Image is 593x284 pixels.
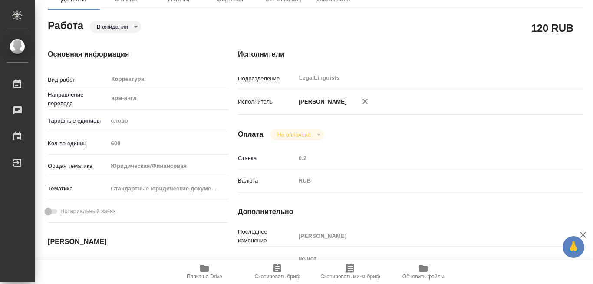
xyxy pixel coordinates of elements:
span: Скопировать бриф [254,274,300,280]
p: Кол-во единиц [48,139,108,148]
div: Стандартные юридические документы, договоры, уставы [108,181,228,196]
input: Пустое поле [296,152,555,164]
p: Тарифные единицы [48,117,108,125]
div: RUB [296,174,555,188]
textarea: не нот корр с листа без опоры на армянский [296,251,555,284]
p: Тематика [48,184,108,193]
h2: 120 RUB [531,20,573,35]
p: Общая тематика [48,162,108,170]
p: Исполнитель [238,97,296,106]
div: слово [108,114,228,128]
button: Папка на Drive [168,260,241,284]
input: Пустое поле [296,230,555,242]
span: Нотариальный заказ [60,207,115,216]
div: В ожидании [270,129,324,140]
p: Последнее изменение [238,227,296,245]
input: Пустое поле [99,259,175,271]
button: Не оплачена [275,131,313,138]
button: 🙏 [563,236,584,258]
p: Направление перевода [48,90,108,108]
div: Юридическая/Финансовая [108,159,228,174]
input: Пустое поле [108,137,228,150]
p: Валюта [238,177,296,185]
h4: Дополнительно [238,207,583,217]
button: В ожидании [94,23,131,30]
h4: Исполнители [238,49,583,60]
h4: [PERSON_NAME] [48,237,203,247]
p: Вид работ [48,76,108,84]
div: В ожидании [90,21,141,33]
span: Папка на Drive [187,274,222,280]
span: Обновить файлы [402,274,445,280]
button: Обновить файлы [387,260,460,284]
p: [PERSON_NAME] [296,97,347,106]
p: Ставка [238,154,296,163]
h4: Основная информация [48,49,203,60]
button: Скопировать мини-бриф [314,260,387,284]
span: Скопировать мини-бриф [320,274,380,280]
h2: Работа [48,17,83,33]
p: Подразделение [238,74,296,83]
h4: Оплата [238,129,264,140]
span: 🙏 [566,238,581,256]
button: Скопировать бриф [241,260,314,284]
button: Удалить исполнителя [356,92,375,111]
